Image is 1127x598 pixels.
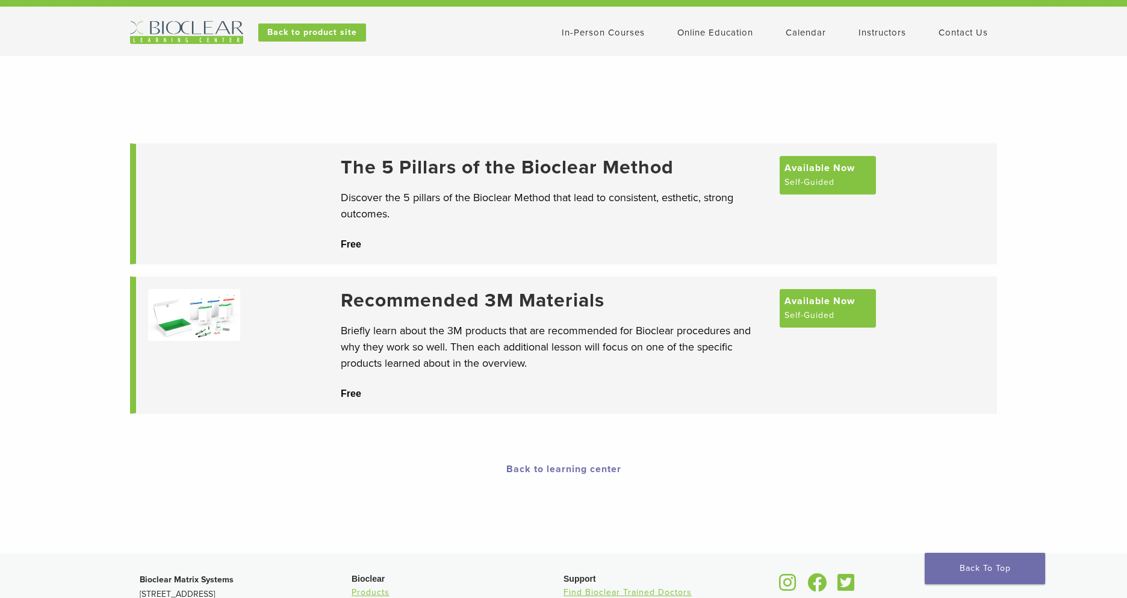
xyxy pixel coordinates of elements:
[563,574,596,584] span: Support
[780,156,876,195] a: Available Now Self-Guided
[784,175,834,190] span: Self-Guided
[563,587,692,597] a: Find Bioclear Trained Doctors
[352,574,385,584] span: Bioclear
[341,239,361,249] span: Free
[775,581,801,593] a: Bioclear
[562,27,645,38] a: In-Person Courses
[341,388,361,399] span: Free
[803,581,831,593] a: Bioclear
[506,463,621,475] a: Back to learning center
[140,575,234,585] strong: Bioclear Matrix Systems
[677,27,753,38] a: Online Education
[858,27,906,38] a: Instructors
[352,587,390,597] a: Products
[341,289,768,312] a: Recommended 3M Materials
[258,23,366,42] a: Back to product site
[130,21,243,44] img: Bioclear
[833,581,858,593] a: Bioclear
[341,190,768,222] p: Discover the 5 pillars of the Bioclear Method that lead to consistent, esthetic, strong outcomes.
[341,156,768,179] a: The 5 Pillars of the Bioclear Method
[939,27,988,38] a: Contact Us
[784,161,855,175] span: Available Now
[925,553,1045,584] a: Back To Top
[784,308,834,323] span: Self-Guided
[786,27,826,38] a: Calendar
[341,323,768,372] p: Briefly learn about the 3M products that are recommended for Bioclear procedures and why they wor...
[784,294,855,308] span: Available Now
[780,289,876,328] a: Available Now Self-Guided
